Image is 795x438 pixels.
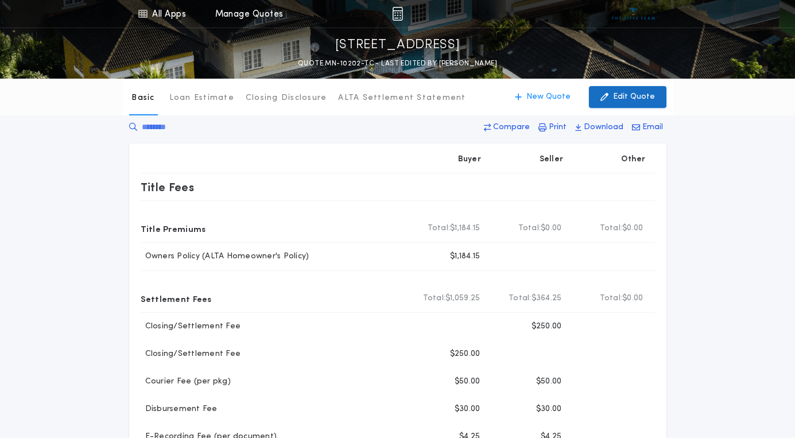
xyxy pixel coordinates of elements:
p: Closing/Settlement Fee [141,321,241,332]
p: $50.00 [536,376,562,387]
p: $30.00 [455,404,480,415]
b: Total: [600,223,623,234]
b: Total: [423,293,446,304]
button: Edit Quote [589,86,666,108]
p: Disbursement Fee [141,404,218,415]
span: $0.00 [541,223,561,234]
p: $50.00 [455,376,480,387]
p: Closing/Settlement Fee [141,348,241,360]
p: Download [584,122,623,133]
p: Email [642,122,663,133]
button: Compare [480,117,533,138]
p: Print [549,122,567,133]
p: $250.00 [532,321,562,332]
p: New Quote [526,91,571,103]
span: $1,184.15 [450,223,480,234]
p: Edit Quote [613,91,655,103]
p: QUOTE MN-10202-TC - LAST EDITED BY [PERSON_NAME] [298,58,497,69]
p: Courier Fee (per pkg) [141,376,231,387]
button: New Quote [503,86,582,108]
p: $1,184.15 [450,251,480,262]
p: Owners Policy (ALTA Homeowner's Policy) [141,251,309,262]
p: Settlement Fees [141,289,212,308]
button: Download [572,117,627,138]
b: Total: [600,293,623,304]
p: ALTA Settlement Statement [338,92,466,104]
p: Compare [493,122,530,133]
span: $0.00 [622,223,643,234]
p: Basic [131,92,154,104]
p: [STREET_ADDRESS] [335,36,460,55]
b: Total: [509,293,532,304]
p: $250.00 [450,348,480,360]
p: Buyer [458,154,481,165]
p: Title Premiums [141,219,206,238]
img: img [392,7,403,21]
button: Print [535,117,570,138]
b: Total: [428,223,451,234]
button: Email [629,117,666,138]
p: $30.00 [536,404,562,415]
p: Title Fees [141,178,195,196]
span: $0.00 [622,293,643,304]
p: Other [621,154,645,165]
img: vs-icon [612,8,655,20]
p: Loan Estimate [169,92,234,104]
b: Total: [518,223,541,234]
span: $1,059.25 [445,293,480,304]
span: $364.25 [532,293,562,304]
p: Closing Disclosure [246,92,327,104]
p: Seller [540,154,564,165]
